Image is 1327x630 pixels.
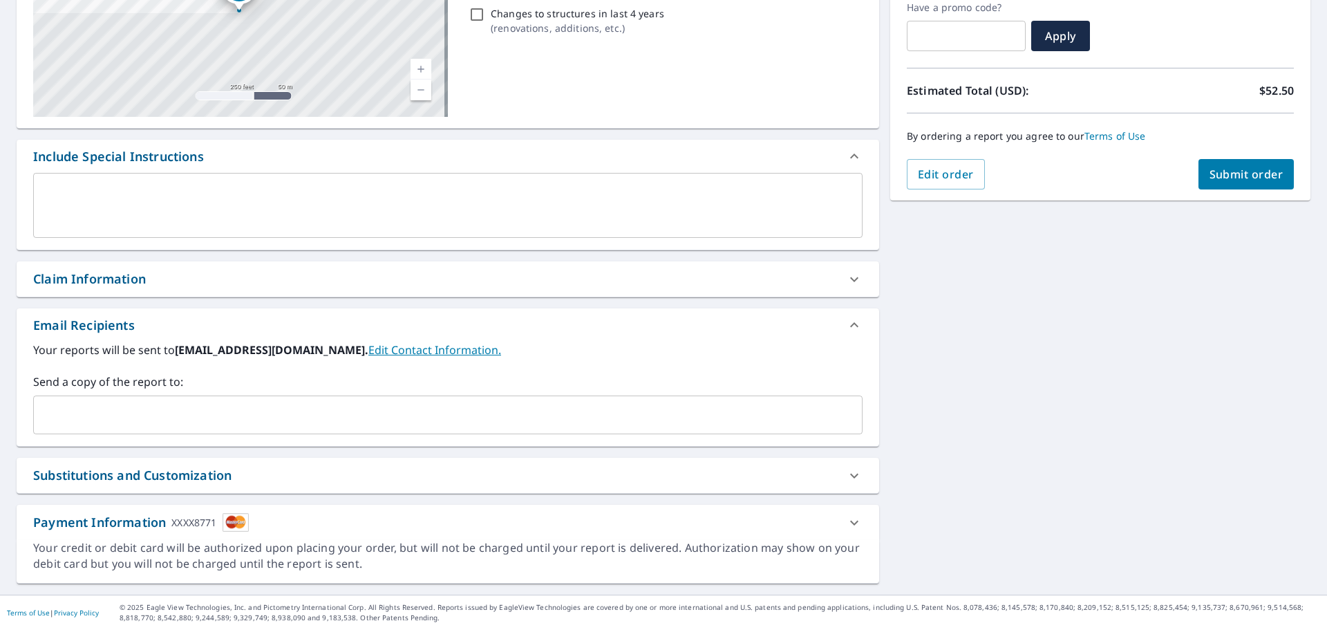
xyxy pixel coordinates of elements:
div: Email Recipients [33,316,135,335]
span: Apply [1042,28,1079,44]
img: cardImage [223,513,249,532]
a: Current Level 17, Zoom Out [411,80,431,100]
p: Changes to structures in last 4 years [491,6,664,21]
div: Substitutions and Customization [17,458,879,493]
label: Have a promo code? [907,1,1026,14]
button: Edit order [907,159,985,189]
div: Your credit or debit card will be authorized upon placing your order, but will not be charged unt... [33,540,863,572]
a: EditContactInfo [368,342,501,358]
div: Include Special Instructions [17,140,879,173]
p: $52.50 [1259,82,1294,99]
div: Payment InformationXXXX8771cardImage [17,505,879,540]
div: Claim Information [33,270,146,288]
a: Terms of Use [7,608,50,618]
span: Submit order [1210,167,1283,182]
a: Terms of Use [1084,129,1146,142]
p: Estimated Total (USD): [907,82,1100,99]
p: By ordering a report you agree to our [907,130,1294,142]
div: Email Recipients [17,308,879,342]
label: Your reports will be sent to [33,342,863,358]
p: ( renovations, additions, etc. ) [491,21,664,35]
div: Claim Information [17,261,879,297]
b: [EMAIL_ADDRESS][DOMAIN_NAME]. [175,342,368,358]
a: Current Level 17, Zoom In [411,59,431,80]
button: Apply [1031,21,1090,51]
span: Edit order [918,167,974,182]
p: | [7,609,99,617]
div: Payment Information [33,513,249,532]
div: XXXX8771 [171,513,216,532]
button: Submit order [1198,159,1295,189]
label: Send a copy of the report to: [33,373,863,390]
div: Substitutions and Customization [33,466,232,485]
a: Privacy Policy [54,608,99,618]
div: Include Special Instructions [33,147,204,166]
p: © 2025 Eagle View Technologies, Inc. and Pictometry International Corp. All Rights Reserved. Repo... [120,602,1320,623]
